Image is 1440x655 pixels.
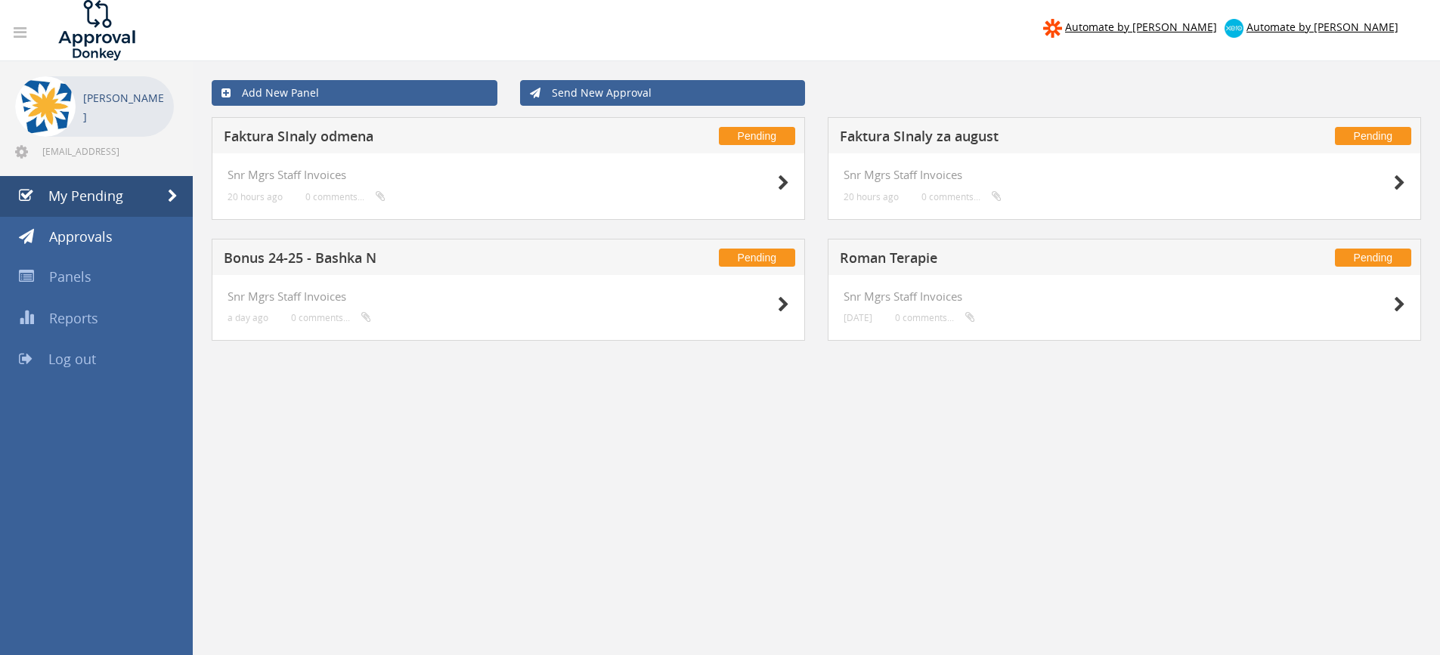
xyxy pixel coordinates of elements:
[1246,20,1398,34] span: Automate by [PERSON_NAME]
[1225,19,1243,38] img: xero-logo.png
[1065,20,1217,34] span: Automate by [PERSON_NAME]
[228,312,268,323] small: a day ago
[49,267,91,286] span: Panels
[1335,249,1411,267] span: Pending
[224,251,622,270] h5: Bonus 24-25 - Bashka N
[212,80,497,106] a: Add New Panel
[228,290,789,303] h4: Snr Mgrs Staff Invoices
[844,191,899,202] small: 20 hours ago
[48,350,96,368] span: Log out
[228,168,789,181] h4: Snr Mgrs Staff Invoices
[844,312,872,323] small: [DATE]
[719,127,795,145] span: Pending
[83,88,166,126] p: [PERSON_NAME]
[520,80,806,106] a: Send New Approval
[1335,127,1411,145] span: Pending
[228,191,283,202] small: 20 hours ago
[921,191,1002,202] small: 0 comments...
[291,312,371,323] small: 0 comments...
[844,290,1405,303] h4: Snr Mgrs Staff Invoices
[840,129,1238,148] h5: Faktura SInaly za august
[1043,19,1062,38] img: zapier-logomark.png
[844,168,1405,181] h4: Snr Mgrs Staff Invoices
[48,187,123,205] span: My Pending
[49,309,98,327] span: Reports
[719,249,795,267] span: Pending
[42,145,171,157] span: [EMAIL_ADDRESS][DOMAIN_NAME]
[895,312,975,323] small: 0 comments...
[224,129,622,148] h5: Faktura SInaly odmena
[840,251,1238,270] h5: Roman Terapie
[49,227,113,246] span: Approvals
[305,191,386,202] small: 0 comments...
